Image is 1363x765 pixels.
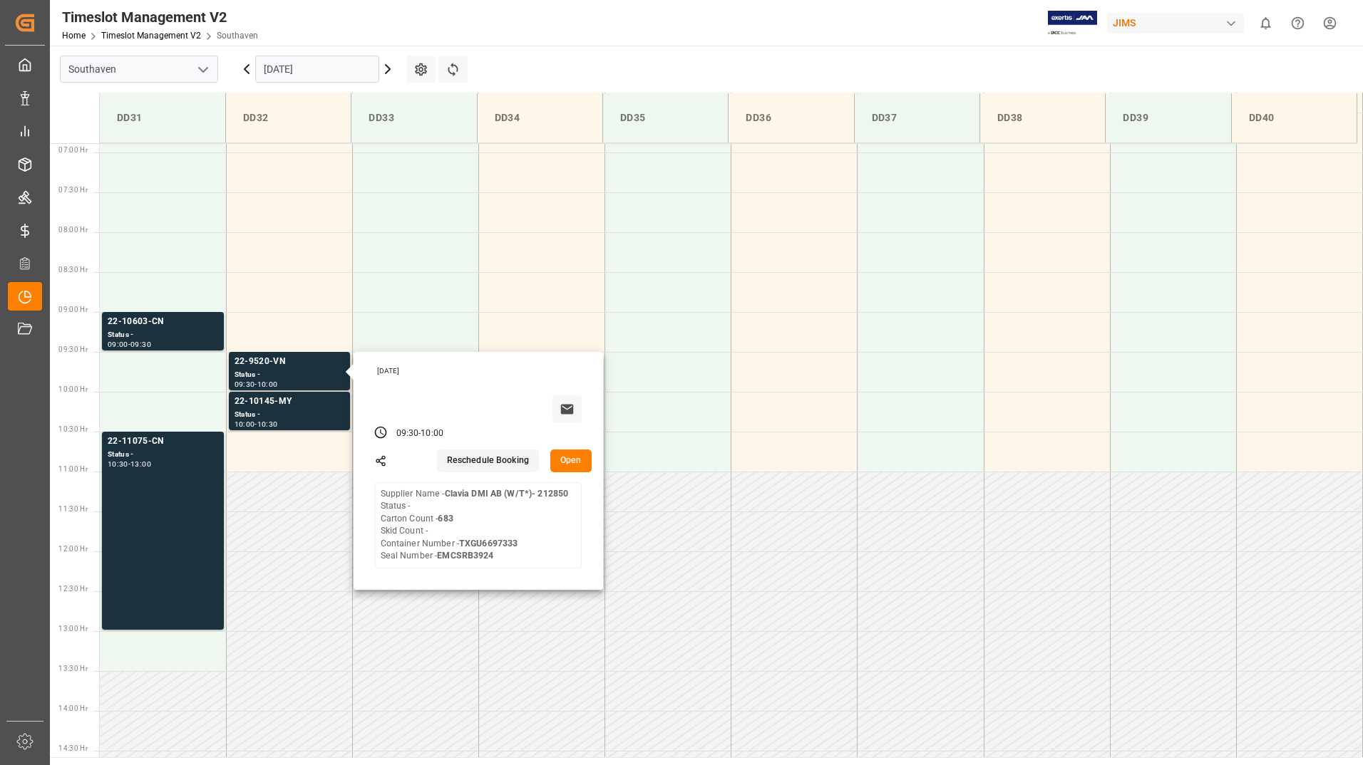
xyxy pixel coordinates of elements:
div: Timeslot Management V2 [62,6,258,28]
button: Open [550,449,592,472]
img: Exertis%20JAM%20-%20Email%20Logo.jpg_1722504956.jpg [1048,11,1097,36]
div: - [254,421,257,427]
div: DD35 [614,105,716,131]
div: 09:30 [396,427,419,440]
div: 10:00 [421,427,443,440]
div: - [254,381,257,387]
a: Home [62,31,86,41]
b: EMCSRB3924 [437,551,493,561]
div: DD33 [363,105,465,131]
div: - [128,461,130,467]
div: - [128,341,130,348]
div: DD40 [1243,105,1345,131]
div: 22-9520-VN [235,355,344,369]
span: 08:30 Hr [58,266,88,274]
span: 13:30 Hr [58,665,88,672]
button: show 0 new notifications [1250,7,1282,39]
span: 14:00 Hr [58,704,88,712]
span: 13:00 Hr [58,625,88,633]
input: DD.MM.YYYY [255,56,379,83]
div: 13:00 [130,461,151,467]
div: Supplier Name - Status - Carton Count - Skid Count - Container Number - Seal Number - [381,488,569,563]
span: 09:00 Hr [58,306,88,313]
div: 22-10145-MY [235,395,344,409]
span: 11:30 Hr [58,505,88,513]
div: Status - [108,449,218,461]
div: JIMS [1107,13,1244,33]
span: 09:30 Hr [58,345,88,353]
div: DD39 [1117,105,1219,131]
div: 10:30 [257,421,278,427]
div: Status - [108,329,218,341]
span: 10:30 Hr [58,425,88,433]
span: 14:30 Hr [58,744,88,752]
span: 07:30 Hr [58,186,88,194]
span: 08:00 Hr [58,226,88,234]
button: Reschedule Booking [437,449,539,472]
span: 12:00 Hr [58,545,88,553]
b: TXGU6697333 [459,538,518,548]
div: 10:00 [257,381,278,387]
span: 07:00 Hr [58,146,88,154]
div: 09:30 [235,381,255,387]
button: open menu [192,58,213,80]
b: Clavia DMI AB (W/T*)- 212850 [445,489,569,499]
div: DD34 [489,105,591,131]
button: Help Center [1282,7,1314,39]
div: DD32 [237,105,339,131]
span: 12:30 Hr [58,585,88,593]
b: 683 [438,514,453,524]
span: 10:00 Hr [58,385,88,393]
div: DD36 [740,105,842,131]
div: 09:30 [130,341,151,348]
div: 10:30 [108,461,128,467]
div: - [418,427,421,440]
div: [DATE] [372,366,587,376]
button: JIMS [1107,9,1250,36]
div: 22-10603-CN [108,315,218,329]
div: Status - [235,369,344,381]
div: DD38 [992,105,1094,131]
a: Timeslot Management V2 [101,31,201,41]
div: 10:00 [235,421,255,427]
input: Type to search/select [60,56,218,83]
span: 11:00 Hr [58,465,88,473]
div: 22-11075-CN [108,434,218,449]
div: DD31 [111,105,214,131]
div: 09:00 [108,341,128,348]
div: Status - [235,409,344,421]
div: DD37 [866,105,968,131]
